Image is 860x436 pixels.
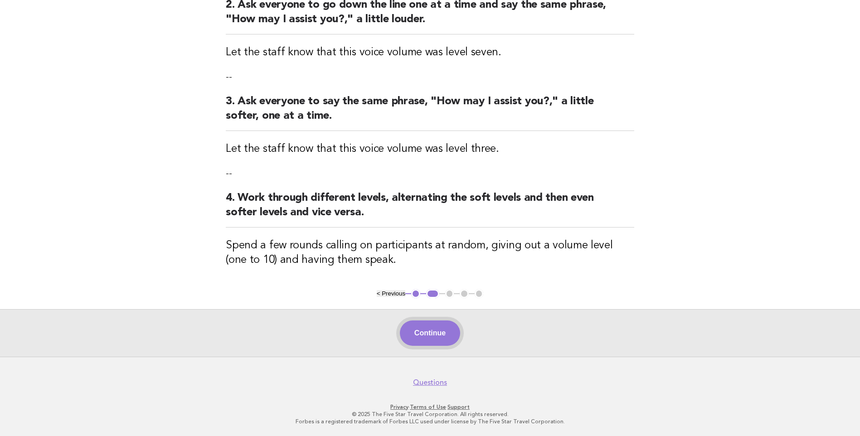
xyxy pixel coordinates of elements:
p: © 2025 The Five Star Travel Corporation. All rights reserved. [153,411,708,418]
button: 2 [426,289,439,298]
h3: Spend a few rounds calling on participants at random, giving out a volume level (one to 10) and h... [226,238,634,267]
h3: Let the staff know that this voice volume was level three. [226,142,634,156]
button: 1 [411,289,420,298]
p: -- [226,167,634,180]
a: Questions [413,378,447,387]
p: -- [226,71,634,83]
a: Support [447,404,470,410]
p: Forbes is a registered trademark of Forbes LLC used under license by The Five Star Travel Corpora... [153,418,708,425]
h3: Let the staff know that this voice volume was level seven. [226,45,634,60]
button: < Previous [377,290,405,297]
a: Terms of Use [410,404,446,410]
h2: 4. Work through different levels, alternating the soft levels and then even softer levels and vic... [226,191,634,228]
button: Continue [400,320,460,346]
a: Privacy [390,404,408,410]
p: · · [153,403,708,411]
h2: 3. Ask everyone to say the same phrase, "How may I assist you?," a little softer, one at a time. [226,94,634,131]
